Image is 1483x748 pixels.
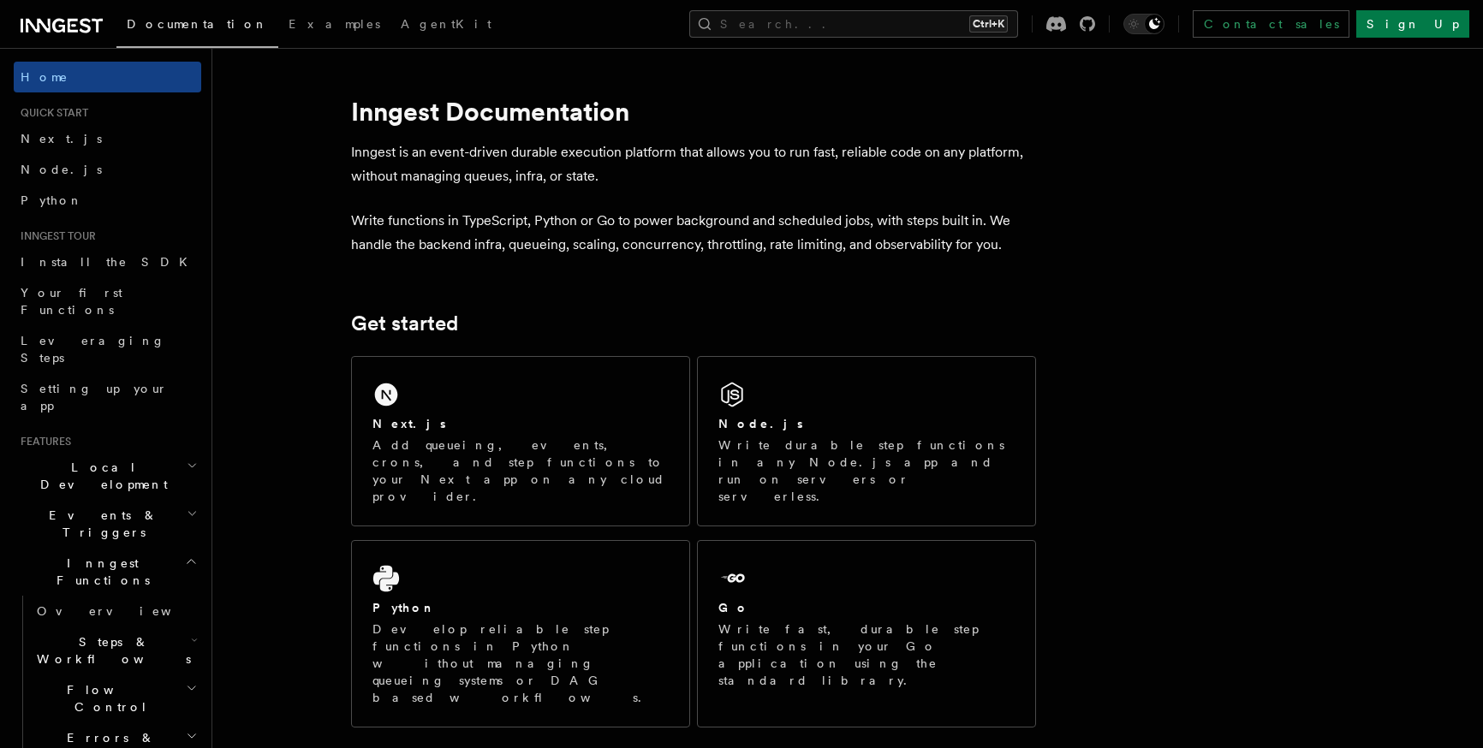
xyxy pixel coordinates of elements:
[30,674,201,722] button: Flow Control
[1123,14,1164,34] button: Toggle dark mode
[37,604,213,618] span: Overview
[718,436,1015,505] p: Write durable step functions in any Node.js app and run on servers or serverless.
[14,277,201,325] a: Your first Functions
[21,255,198,269] span: Install the SDK
[30,681,186,715] span: Flow Control
[14,435,71,448] span: Features
[14,62,201,92] a: Home
[401,17,491,31] span: AgentKit
[718,620,1015,689] p: Write fast, durable step functions in your Go application using the standard library.
[21,382,168,413] span: Setting up your app
[21,286,122,317] span: Your first Functions
[969,15,1008,33] kbd: Ctrl+K
[351,140,1036,188] p: Inngest is an event-driven durable execution platform that allows you to run fast, reliable code ...
[278,5,390,46] a: Examples
[14,507,187,541] span: Events & Triggers
[14,459,187,493] span: Local Development
[14,500,201,548] button: Events & Triggers
[116,5,278,48] a: Documentation
[372,620,669,706] p: Develop reliable step functions in Python without managing queueing systems or DAG based workflows.
[697,356,1036,526] a: Node.jsWrite durable step functions in any Node.js app and run on servers or serverless.
[1193,10,1349,38] a: Contact sales
[697,540,1036,727] a: GoWrite fast, durable step functions in your Go application using the standard library.
[14,246,201,277] a: Install the SDK
[21,132,102,145] span: Next.js
[14,555,185,589] span: Inngest Functions
[390,5,502,46] a: AgentKit
[14,154,201,185] a: Node.js
[14,373,201,421] a: Setting up your app
[14,185,201,216] a: Python
[372,599,436,616] h2: Python
[351,96,1036,127] h1: Inngest Documentation
[289,17,380,31] span: Examples
[14,123,201,154] a: Next.js
[30,633,191,668] span: Steps & Workflows
[718,415,803,432] h2: Node.js
[14,452,201,500] button: Local Development
[1356,10,1469,38] a: Sign Up
[372,436,669,505] p: Add queueing, events, crons, and step functions to your Next app on any cloud provider.
[351,540,690,727] a: PythonDevelop reliable step functions in Python without managing queueing systems or DAG based wo...
[14,548,201,596] button: Inngest Functions
[21,163,102,176] span: Node.js
[372,415,446,432] h2: Next.js
[21,334,165,365] span: Leveraging Steps
[21,68,68,86] span: Home
[351,356,690,526] a: Next.jsAdd queueing, events, crons, and step functions to your Next app on any cloud provider.
[689,10,1018,38] button: Search...Ctrl+K
[30,596,201,626] a: Overview
[14,229,96,243] span: Inngest tour
[351,209,1036,257] p: Write functions in TypeScript, Python or Go to power background and scheduled jobs, with steps bu...
[14,106,88,120] span: Quick start
[21,193,83,207] span: Python
[14,325,201,373] a: Leveraging Steps
[351,312,458,335] a: Get started
[30,626,201,674] button: Steps & Workflows
[718,599,749,616] h2: Go
[127,17,268,31] span: Documentation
